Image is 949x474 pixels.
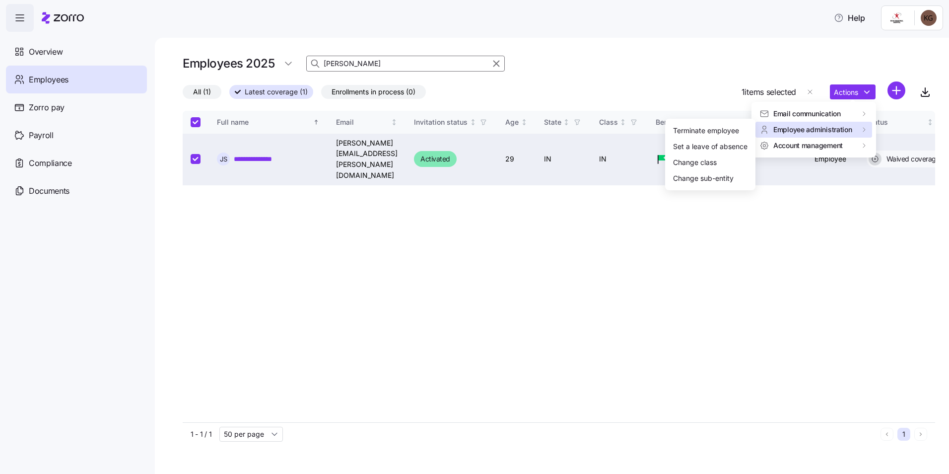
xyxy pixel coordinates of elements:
[591,134,648,185] td: IN
[191,154,201,164] input: Select record 1
[807,134,859,185] td: Employee
[673,157,717,168] div: Change class
[328,134,406,185] td: [PERSON_NAME][EMAIL_ADDRESS][PERSON_NAME][DOMAIN_NAME]
[773,125,852,135] span: Employee administration
[773,141,843,151] span: Account management
[773,109,841,119] span: Email communication
[673,141,747,152] div: Set a leave of absence
[883,154,940,164] span: Waived coverage
[536,134,591,185] td: IN
[420,153,450,165] span: Activated
[673,173,734,184] div: Change sub-entity
[220,156,227,162] span: J S
[497,134,536,185] td: 29
[673,125,739,136] div: Terminate employee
